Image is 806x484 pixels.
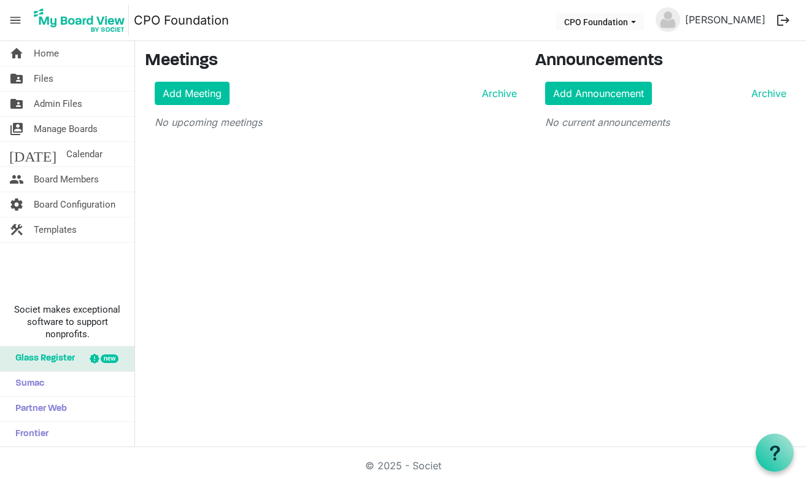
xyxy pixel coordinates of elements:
span: switch_account [9,117,24,141]
span: Societ makes exceptional software to support nonprofits. [6,303,129,340]
a: Archive [746,86,786,101]
span: Board Configuration [34,192,115,217]
span: Admin Files [34,92,82,116]
span: folder_shared [9,92,24,116]
span: Manage Boards [34,117,98,141]
a: Add Announcement [545,82,652,105]
span: Home [34,41,59,66]
button: CPO Foundation dropdownbutton [556,13,644,30]
img: no-profile-picture.svg [656,7,680,32]
a: © 2025 - Societ [365,459,441,472]
span: construction [9,217,24,242]
span: Templates [34,217,77,242]
button: logout [770,7,796,33]
span: people [9,167,24,192]
span: Partner Web [9,397,67,421]
a: Add Meeting [155,82,230,105]
a: My Board View Logo [30,5,134,36]
span: Board Members [34,167,99,192]
img: My Board View Logo [30,5,129,36]
a: CPO Foundation [134,8,229,33]
span: menu [4,9,27,32]
span: Frontier [9,422,48,447]
h3: Meetings [145,51,517,72]
span: Glass Register [9,346,75,371]
span: Files [34,66,53,91]
span: Sumac [9,372,44,396]
a: [PERSON_NAME] [680,7,770,32]
span: home [9,41,24,66]
p: No upcoming meetings [155,115,517,130]
h3: Announcements [535,51,796,72]
p: No current announcements [545,115,786,130]
span: folder_shared [9,66,24,91]
span: [DATE] [9,142,56,166]
span: settings [9,192,24,217]
div: new [101,354,118,363]
a: Archive [477,86,517,101]
span: Calendar [66,142,103,166]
